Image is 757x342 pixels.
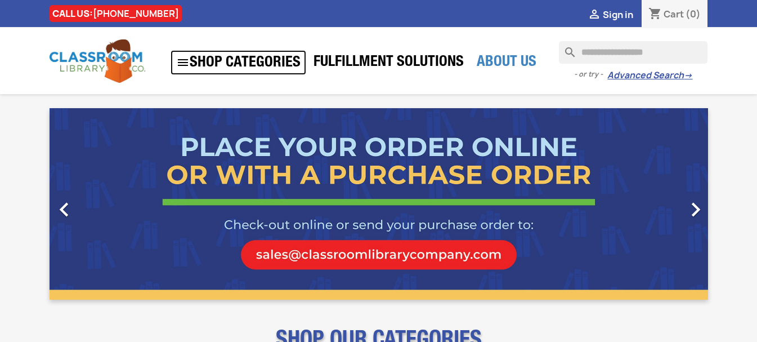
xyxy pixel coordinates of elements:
i: search [559,41,572,55]
i:  [50,196,78,224]
span: Cart [664,8,684,20]
a: About Us [471,52,542,74]
i:  [682,196,710,224]
a: Previous [50,108,149,300]
a: [PHONE_NUMBER] [93,7,179,20]
a: Advanced Search→ [607,70,692,81]
input: Search [559,41,707,64]
i:  [176,56,190,69]
span: - or try - [574,69,607,80]
a: Fulfillment Solutions [308,52,469,74]
span: Sign in [603,8,633,21]
span: (0) [686,8,701,20]
a:  Sign in [588,8,633,21]
i: shopping_cart [648,8,662,21]
a: SHOP CATEGORIES [171,50,306,75]
span: → [684,70,692,81]
i:  [588,8,601,22]
div: CALL US: [50,5,182,22]
ul: Carousel container [50,108,708,300]
a: Next [609,108,708,300]
img: Classroom Library Company [50,39,145,83]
